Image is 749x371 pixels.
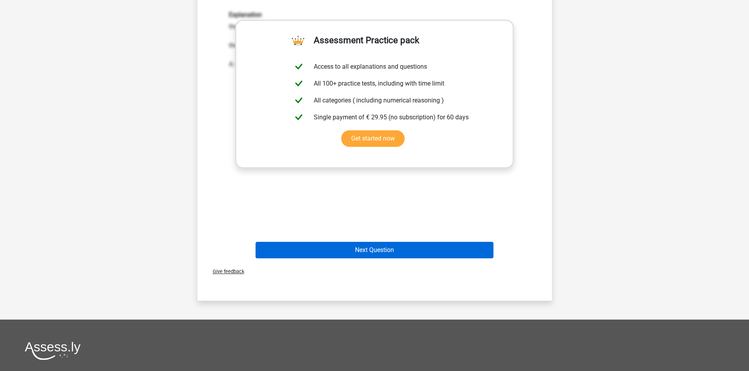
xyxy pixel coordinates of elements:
button: Next Question [256,242,493,258]
span: Give feedback [206,269,244,274]
h6: Explanation [229,11,521,18]
a: Get started now [341,130,405,147]
img: Assessly logo [25,342,81,360]
div: the added profit (in €) per euro of sales in [DATE] = 110000/700000 = 0.1571 the added profit (in... [223,11,526,69]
